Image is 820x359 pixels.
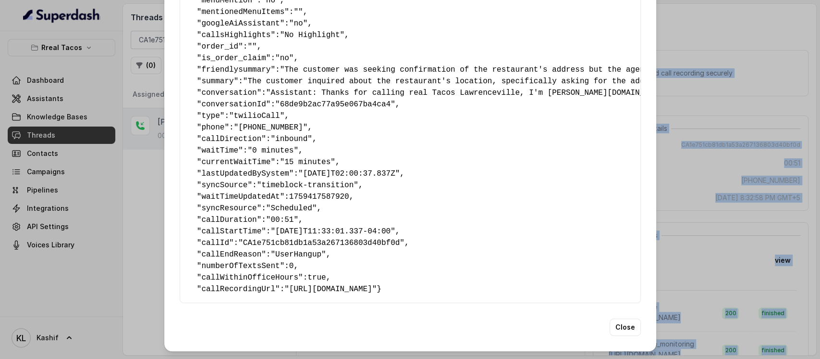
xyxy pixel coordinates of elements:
[275,54,294,63] span: "no"
[201,77,233,86] span: summary
[201,8,284,16] span: mentionedMenuItems
[201,65,270,74] span: friendlysummary
[270,250,326,259] span: "UserHangup"
[201,227,261,236] span: callStartTime
[201,100,266,109] span: conversationId
[298,169,400,178] span: "[DATE]T02:00:37.837Z"
[201,112,220,120] span: type
[234,123,308,132] span: "[PHONE_NUMBER]"
[201,181,247,190] span: syncSource
[289,192,349,201] span: 1759417587920
[201,31,270,39] span: callsHighlights
[201,19,280,28] span: googleAiAssistant
[201,204,257,213] span: syncResource
[201,192,280,201] span: waitTimeUpdatedAt
[257,181,358,190] span: "timeblock-transition"
[270,227,395,236] span: "[DATE]T11:33:01.337-04:00"
[289,262,294,270] span: 0
[201,239,229,247] span: callId
[238,239,404,247] span: "CA1e751cb81db1a53a267136803d40bf0d"
[201,123,224,132] span: phone
[201,262,280,270] span: numberOfTextsSent
[201,42,238,51] span: order_id
[610,319,641,336] button: Close
[270,135,312,143] span: "inbound"
[201,169,289,178] span: lastUpdatedBySystem
[201,216,257,224] span: callDuration
[247,42,257,51] span: ""
[201,273,298,282] span: callWithinOfficeHours
[307,273,326,282] span: true
[284,285,377,294] span: "[URL][DOMAIN_NAME]"
[229,112,284,120] span: "twilioCall"
[201,89,257,97] span: conversation
[201,135,261,143] span: callDirection
[275,100,395,109] span: "68de9b2ac77a95e067ba4ca4"
[289,19,307,28] span: "no"
[266,216,298,224] span: "00:51"
[201,285,275,294] span: callRecordingUrl
[201,146,238,155] span: waitTime
[201,250,261,259] span: callEndReason
[280,31,344,39] span: "No Highlight"
[294,8,303,16] span: ""
[201,54,266,63] span: is_order_claim
[201,158,270,167] span: currentWaitTime
[266,204,317,213] span: "Scheduled"
[280,158,335,167] span: "15 minutes"
[247,146,298,155] span: "0 minutes"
